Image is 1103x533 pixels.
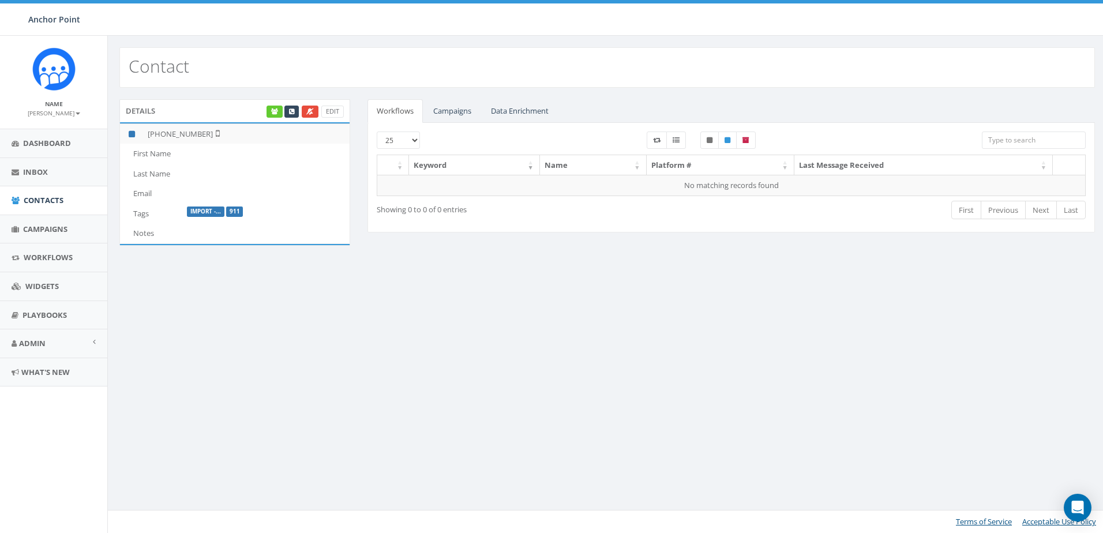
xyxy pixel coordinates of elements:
[1025,201,1057,220] a: Next
[120,164,182,184] td: Last Name
[540,155,647,175] th: Name: activate to sort column ascending
[24,252,73,262] span: Workflows
[129,57,189,76] h2: Contact
[377,175,1086,196] td: No matching records found
[794,155,1053,175] th: Last Message Received: activate to sort column ascending
[424,99,481,123] a: Campaigns
[187,207,224,217] label: Import - 11/09/2023
[21,367,70,377] span: What's New
[24,195,63,205] span: Contacts
[647,132,667,149] label: Workflow
[25,281,59,291] span: Widgets
[213,129,220,138] i: Not Validated
[482,99,558,123] a: Data Enrichment
[19,338,46,348] span: Admin
[23,138,71,148] span: Dashboard
[120,183,182,204] td: Email
[377,200,662,215] div: Showing 0 to 0 of 0 entries
[409,155,540,175] th: Keyword: activate to sort column ascending
[700,132,719,149] label: Unpublished
[956,516,1012,527] a: Terms of Service
[23,167,48,177] span: Inbox
[718,132,737,149] label: Published
[45,100,63,108] small: Name
[226,207,243,217] label: 911
[120,223,182,243] td: Notes
[951,201,981,220] a: First
[981,201,1026,220] a: Previous
[377,155,409,175] th: : activate to sort column ascending
[1056,201,1086,220] a: Last
[119,99,350,122] div: Details
[32,47,76,91] img: Rally_platform_Icon_1.png
[736,132,756,149] label: Archived
[321,106,344,118] a: Edit
[28,109,80,117] small: [PERSON_NAME]
[647,155,794,175] th: Platform #: activate to sort column ascending
[143,123,350,144] td: [PHONE_NUMBER]
[120,204,182,224] td: Tags
[28,107,80,118] a: [PERSON_NAME]
[1022,516,1096,527] a: Acceptable Use Policy
[129,130,135,138] i: This phone number is subscribed and will receive texts.
[284,106,299,118] a: Make a Call
[267,106,283,118] a: Enrich Contact
[120,144,182,164] td: First Name
[23,224,67,234] span: Campaigns
[666,132,686,149] label: Menu
[367,99,423,123] a: Workflows
[1064,494,1091,521] div: Open Intercom Messenger
[302,106,318,118] a: Opt Out Contact
[982,132,1086,149] input: Type to search
[28,14,80,25] span: Anchor Point
[22,310,67,320] span: Playbooks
